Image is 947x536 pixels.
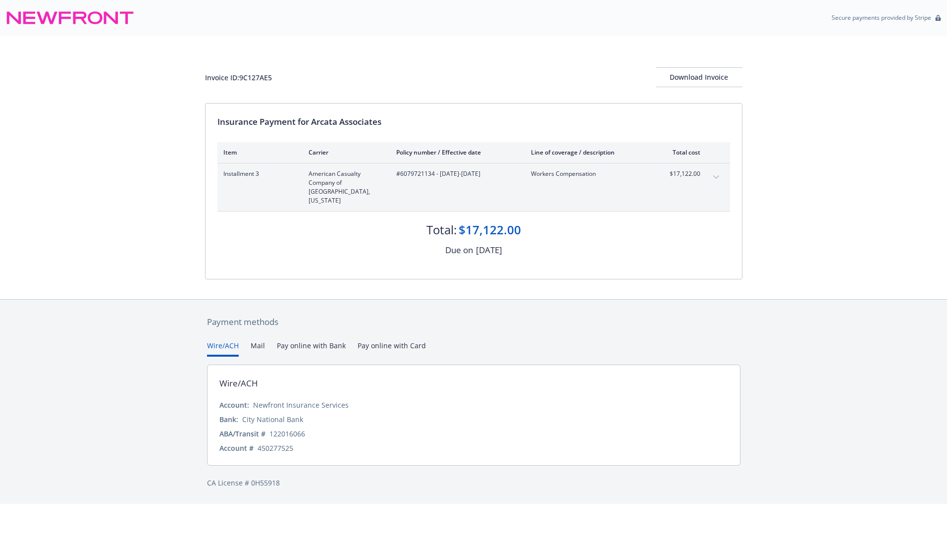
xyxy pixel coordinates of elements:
div: CA License # 0H55918 [207,478,740,488]
button: Pay online with Bank [277,340,346,357]
div: Account # [219,443,254,453]
div: 450277525 [258,443,293,453]
div: Payment methods [207,316,740,328]
div: Installment 3American Casualty Company of [GEOGRAPHIC_DATA], [US_STATE]#6079721134 - [DATE]-[DATE... [217,163,730,211]
span: American Casualty Company of [GEOGRAPHIC_DATA], [US_STATE] [309,169,380,205]
div: Total cost [663,148,700,157]
button: expand content [708,169,724,185]
span: Workers Compensation [531,169,647,178]
div: Account: [219,400,249,410]
div: Item [223,148,293,157]
div: Newfront Insurance Services [253,400,349,410]
div: Insurance Payment for Arcata Associates [217,115,730,128]
div: ABA/Transit # [219,429,265,439]
p: Secure payments provided by Stripe [832,13,931,22]
div: $17,122.00 [459,221,521,238]
div: Invoice ID: 9C127AE5 [205,72,272,83]
button: Mail [251,340,265,357]
span: Installment 3 [223,169,293,178]
span: $17,122.00 [663,169,700,178]
div: Wire/ACH [219,377,258,390]
div: [DATE] [476,244,502,257]
div: 122016066 [269,429,305,439]
button: Download Invoice [656,67,742,87]
div: Total: [426,221,457,238]
span: #6079721134 - [DATE]-[DATE] [396,169,515,178]
div: Carrier [309,148,380,157]
div: Due on [445,244,473,257]
div: Download Invoice [656,68,742,87]
div: Bank: [219,414,238,425]
div: City National Bank [242,414,303,425]
div: Policy number / Effective date [396,148,515,157]
button: Wire/ACH [207,340,239,357]
button: Pay online with Card [358,340,426,357]
div: Line of coverage / description [531,148,647,157]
